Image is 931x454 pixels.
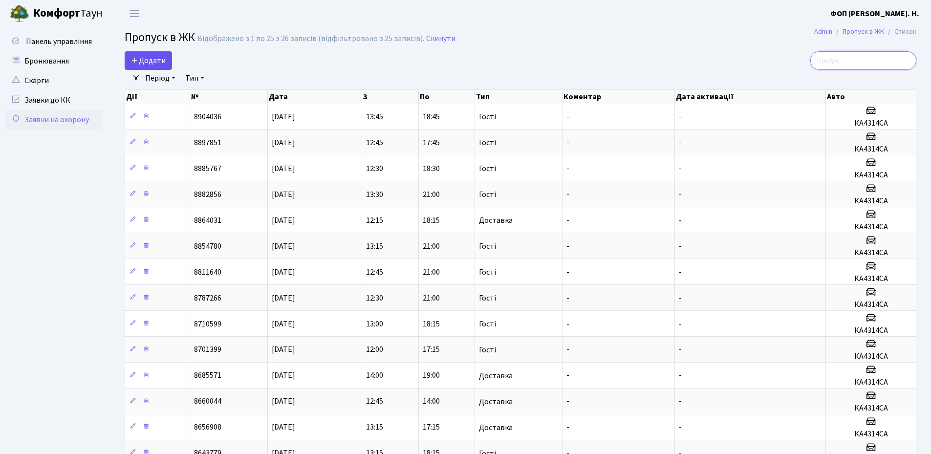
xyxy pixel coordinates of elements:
span: 17:15 [423,422,440,433]
a: Бронювання [5,51,103,71]
b: Комфорт [33,5,80,21]
span: [DATE] [272,189,295,200]
span: 12:45 [366,396,383,407]
h5: КА4314СА [830,222,912,232]
span: 12:45 [366,137,383,148]
h5: КА4314СА [830,274,912,283]
span: 8710599 [194,319,221,329]
th: Дата [268,90,363,104]
h5: КА4314СА [830,119,912,128]
span: - [679,137,682,148]
span: 8897851 [194,137,221,148]
h5: КА4314СА [830,326,912,335]
span: - [679,215,682,226]
span: - [566,111,569,122]
span: Пропуск в ЖК [125,29,195,46]
span: 13:15 [366,422,383,433]
span: 12:30 [366,163,383,174]
input: Пошук... [810,51,916,70]
span: - [566,267,569,278]
div: Відображено з 1 по 25 з 26 записів (відфільтровано з 25 записів). [197,34,424,43]
span: - [566,319,569,329]
span: - [566,163,569,174]
span: [DATE] [272,163,295,174]
th: По [419,90,475,104]
span: 8864031 [194,215,221,226]
a: Період [141,70,179,86]
span: - [679,345,682,355]
span: Доставка [479,216,513,224]
span: [DATE] [272,111,295,122]
h5: КА4314СА [830,378,912,387]
span: Доставка [479,398,513,406]
span: - [566,345,569,355]
span: 8811640 [194,267,221,278]
span: - [566,137,569,148]
span: - [679,163,682,174]
span: 17:15 [423,345,440,355]
span: 8904036 [194,111,221,122]
h5: КА4314СА [830,196,912,206]
span: Гості [479,268,496,276]
span: 8660044 [194,396,221,407]
span: Гості [479,191,496,198]
span: 21:00 [423,267,440,278]
span: - [679,267,682,278]
span: 12:15 [366,215,383,226]
span: Гості [479,139,496,147]
span: 14:00 [423,396,440,407]
span: [DATE] [272,396,295,407]
span: - [566,293,569,303]
span: 13:30 [366,189,383,200]
a: Заявки до КК [5,90,103,110]
span: - [679,241,682,252]
span: [DATE] [272,215,295,226]
th: Дата активації [675,90,826,104]
li: Список [884,26,916,37]
span: 12:30 [366,293,383,303]
th: Дії [125,90,190,104]
span: 18:30 [423,163,440,174]
h5: КА4314СА [830,300,912,309]
span: - [566,241,569,252]
th: З [362,90,418,104]
th: Авто [826,90,916,104]
span: - [566,396,569,407]
span: Доставка [479,372,513,380]
span: 18:45 [423,111,440,122]
span: [DATE] [272,370,295,381]
span: 18:15 [423,215,440,226]
span: 21:00 [423,293,440,303]
h5: КА4314СА [830,171,912,180]
a: Скинути [426,34,455,43]
span: 12:00 [366,345,383,355]
span: Гості [479,346,496,354]
h5: КА4314СА [830,145,912,154]
span: 8882856 [194,189,221,200]
span: - [679,189,682,200]
span: 21:00 [423,241,440,252]
span: Гості [479,113,496,121]
th: Тип [475,90,563,104]
span: - [679,111,682,122]
a: Пропуск в ЖК [843,26,884,37]
span: - [679,422,682,433]
span: Таун [33,5,103,22]
a: Панель управління [5,32,103,51]
span: - [566,215,569,226]
span: 13:45 [366,111,383,122]
span: [DATE] [272,293,295,303]
span: 13:15 [366,241,383,252]
h5: КА4314СА [830,430,912,439]
span: 8656908 [194,422,221,433]
span: Гості [479,165,496,173]
span: - [679,370,682,381]
span: 8854780 [194,241,221,252]
span: Панель управління [26,36,92,47]
span: - [679,293,682,303]
span: Гості [479,294,496,302]
a: ФОП [PERSON_NAME]. Н. [830,8,919,20]
h5: КА4314СА [830,352,912,361]
span: Гості [479,242,496,250]
span: 8885767 [194,163,221,174]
